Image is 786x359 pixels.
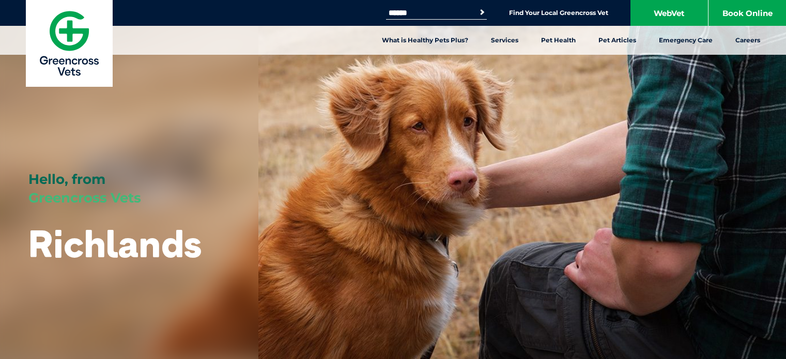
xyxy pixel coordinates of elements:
[648,26,724,55] a: Emergency Care
[28,171,105,188] span: Hello, from
[724,26,772,55] a: Careers
[530,26,587,55] a: Pet Health
[371,26,480,55] a: What is Healthy Pets Plus?
[28,223,202,264] h1: Richlands
[477,7,487,18] button: Search
[587,26,648,55] a: Pet Articles
[28,190,141,206] span: Greencross Vets
[509,9,608,17] a: Find Your Local Greencross Vet
[480,26,530,55] a: Services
